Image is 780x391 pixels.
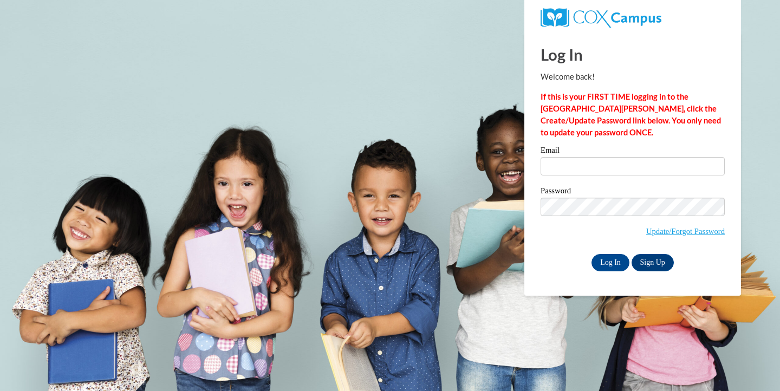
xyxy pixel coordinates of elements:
a: COX Campus [541,12,661,22]
a: Sign Up [632,254,674,271]
label: Email [541,146,725,157]
label: Password [541,187,725,198]
img: COX Campus [541,8,661,28]
p: Welcome back! [541,71,725,83]
input: Log In [591,254,629,271]
a: Update/Forgot Password [646,227,725,236]
h1: Log In [541,43,725,66]
strong: If this is your FIRST TIME logging in to the [GEOGRAPHIC_DATA][PERSON_NAME], click the Create/Upd... [541,92,721,137]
